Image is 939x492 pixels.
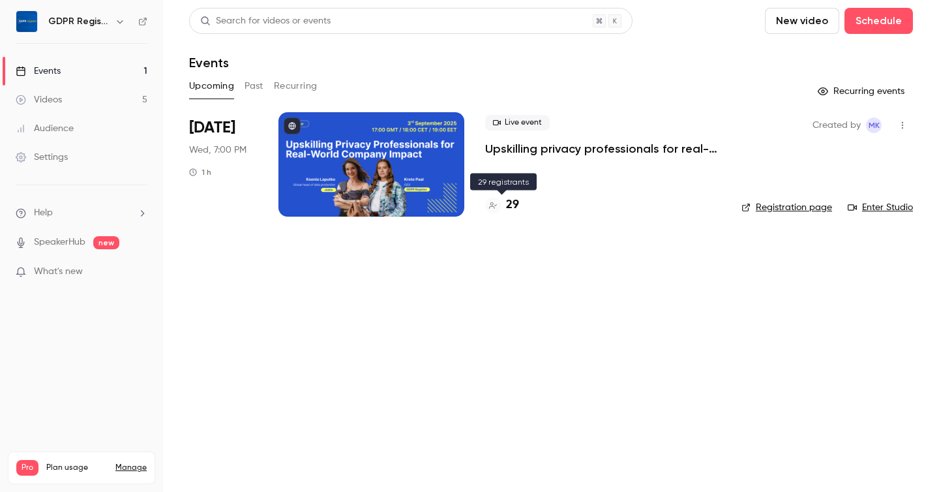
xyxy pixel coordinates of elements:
[274,76,318,97] button: Recurring
[844,8,913,34] button: Schedule
[866,117,882,133] span: Marit Kesa
[812,117,861,133] span: Created by
[16,11,37,32] img: GDPR Register
[189,55,229,70] h1: Events
[741,201,832,214] a: Registration page
[115,463,147,473] a: Manage
[34,236,85,249] a: SpeakerHub
[189,76,234,97] button: Upcoming
[48,15,110,28] h6: GDPR Register
[245,76,263,97] button: Past
[189,112,258,217] div: Sep 3 Wed, 7:00 PM (Europe/Tallinn)
[16,151,68,164] div: Settings
[189,117,235,138] span: [DATE]
[93,236,119,249] span: new
[485,196,519,214] a: 29
[189,144,246,157] span: Wed, 7:00 PM
[485,141,721,157] a: Upskilling privacy professionals for real-world company impact
[200,14,331,28] div: Search for videos or events
[848,201,913,214] a: Enter Studio
[506,196,519,214] h4: 29
[46,463,108,473] span: Plan usage
[16,93,62,106] div: Videos
[16,206,147,220] li: help-dropdown-opener
[34,206,53,220] span: Help
[485,115,550,131] span: Live event
[869,117,880,133] span: MK
[189,167,211,177] div: 1 h
[34,265,83,279] span: What's new
[765,8,839,34] button: New video
[16,65,61,78] div: Events
[16,122,74,135] div: Audience
[812,81,913,102] button: Recurring events
[16,460,38,476] span: Pro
